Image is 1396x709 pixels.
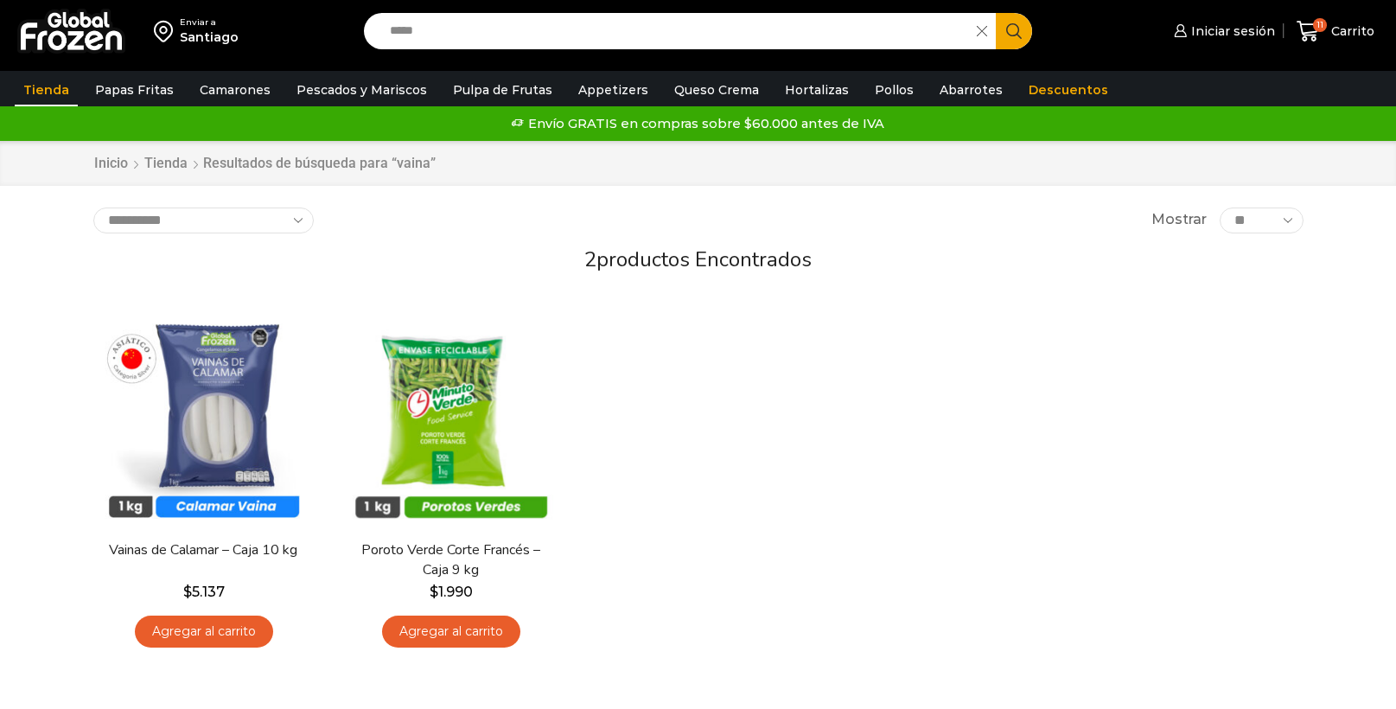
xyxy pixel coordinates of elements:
[382,616,520,648] a: Agregar al carrito: “Poroto Verde Corte Francés - Caja 9 kg”
[86,73,182,106] a: Papas Fritas
[93,154,436,174] nav: Breadcrumb
[1151,210,1207,230] span: Mostrar
[203,155,436,171] h1: Resultados de búsqueda para “vaina”
[93,154,129,174] a: Inicio
[135,616,273,648] a: Agregar al carrito: “Vainas de Calamar - Caja 10 kg”
[1187,22,1275,40] span: Iniciar sesión
[430,584,473,600] bdi: 1.990
[93,208,314,233] select: Pedido de la tienda
[996,13,1032,49] button: Search button
[1313,18,1327,32] span: 11
[183,584,192,600] span: $
[15,73,78,106] a: Tienda
[180,16,239,29] div: Enviar a
[596,246,812,273] span: productos encontrados
[1327,22,1374,40] span: Carrito
[430,584,438,600] span: $
[1170,14,1275,48] a: Iniciar sesión
[666,73,768,106] a: Queso Crema
[191,73,279,106] a: Camarones
[931,73,1011,106] a: Abarrotes
[154,16,180,46] img: address-field-icon.svg
[180,29,239,46] div: Santiago
[1292,11,1379,52] a: 11 Carrito
[1020,73,1117,106] a: Descuentos
[584,246,596,273] span: 2
[288,73,436,106] a: Pescados y Mariscos
[104,540,303,560] a: Vainas de Calamar – Caja 10 kg
[143,154,188,174] a: Tienda
[776,73,857,106] a: Hortalizas
[183,584,225,600] bdi: 5.137
[351,540,550,580] a: Poroto Verde Corte Francés – Caja 9 kg
[444,73,561,106] a: Pulpa de Frutas
[570,73,657,106] a: Appetizers
[866,73,922,106] a: Pollos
